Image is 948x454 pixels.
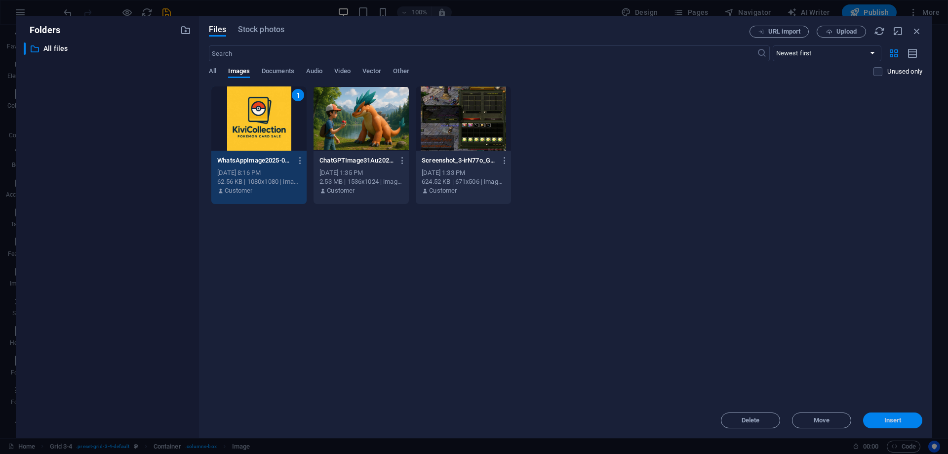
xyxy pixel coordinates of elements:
[768,29,800,35] span: URL import
[429,186,457,195] p: Customer
[887,67,922,76] p: Displays only files that are not in use on the website. Files added during this session can still...
[422,156,496,165] p: Screenshot_3-irN77o_GaRgu5av_6YFEAw.png
[8,315,474,385] div: Drop content here
[836,29,857,35] span: Upload
[8,237,474,307] div: Drop content here
[225,186,252,195] p: Customer
[238,24,284,36] span: Stock photos
[217,168,301,177] div: [DATE] 8:16 PM
[742,417,760,423] span: Delete
[884,417,902,423] span: Insert
[893,26,904,37] i: Minimize
[217,177,301,186] div: 62.56 KB | 1080x1080 | image/jpeg
[319,156,394,165] p: ChatGPTImage31Au202514_34_44-D1M4DTiS_XEjXJ8BYbWlpg.png
[863,413,922,428] button: Insert
[262,65,294,79] span: Documents
[422,177,505,186] div: 624.52 KB | 671x506 | image/png
[24,24,60,37] p: Folders
[817,26,866,38] button: Upload
[814,417,829,423] span: Move
[8,159,474,229] div: Drop content here
[319,177,403,186] div: 2.53 MB | 1536x1024 | image/png
[306,65,322,79] span: Audio
[292,89,304,101] div: 1
[422,168,505,177] div: [DATE] 1:33 PM
[240,202,295,215] span: Paste clipboard
[188,358,237,371] span: Add elements
[362,65,382,79] span: Vector
[180,25,191,36] i: Create new folder
[188,202,237,215] span: Add elements
[209,65,216,79] span: All
[240,358,295,371] span: Paste clipboard
[911,26,922,37] i: Close
[334,65,350,79] span: Video
[209,45,756,61] input: Search
[217,156,291,165] p: WhatsAppImage2025-08-15at04.10.15-Uikk2S7_EN956Od3OWPqRg.jpeg
[319,168,403,177] div: [DATE] 1:35 PM
[240,280,295,293] span: Paste clipboard
[209,24,226,36] span: Files
[792,413,851,428] button: Move
[721,413,780,428] button: Delete
[874,26,885,37] i: Reload
[393,65,409,79] span: Other
[327,186,355,195] p: Customer
[188,280,237,293] span: Add elements
[43,43,173,54] p: All files
[24,42,26,55] div: ​
[228,65,250,79] span: Images
[750,26,809,38] button: URL import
